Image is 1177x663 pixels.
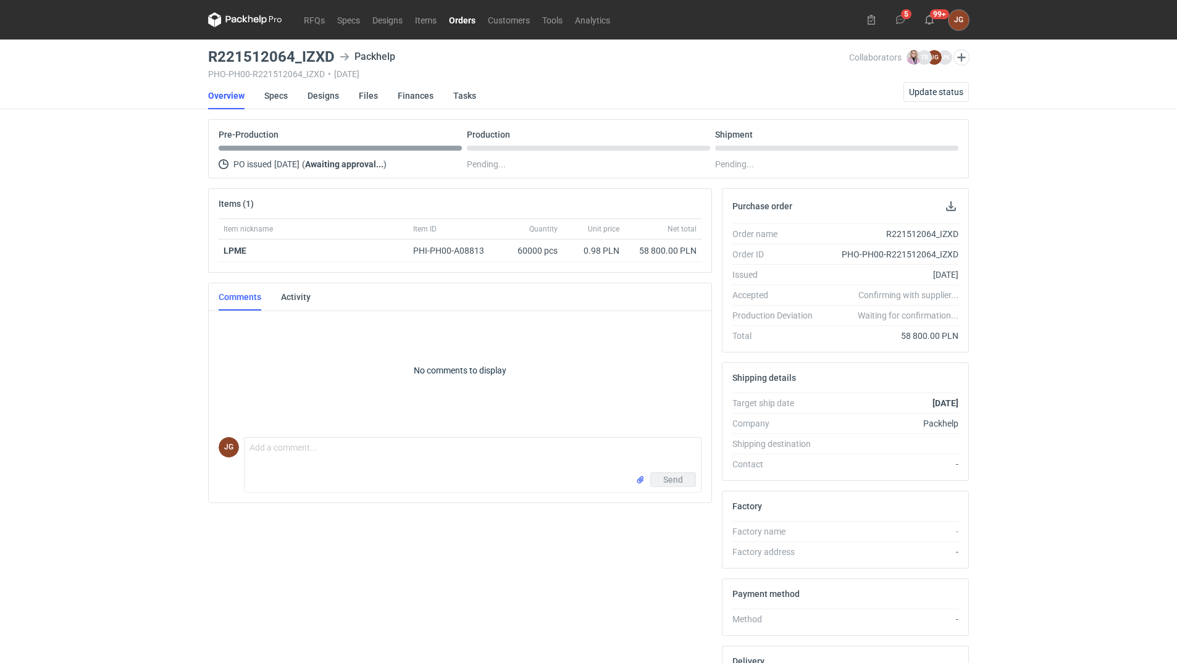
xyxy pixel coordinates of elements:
h2: Payment method [732,589,800,599]
a: Customers [482,12,536,27]
div: 58 800.00 PLN [823,330,958,342]
span: Send [663,475,683,484]
div: Production Deviation [732,309,823,322]
a: Comments [219,283,261,311]
span: Unit price [588,224,619,234]
div: Contact [732,458,823,470]
span: Update status [909,88,963,96]
h2: Items (1) [219,199,254,209]
p: Pre-Production [219,130,279,140]
a: Activity [281,283,311,311]
div: R221512064_IZXD [823,228,958,240]
div: Packhelp [823,417,958,430]
svg: Packhelp Pro [208,12,282,27]
h3: R221512064_IZXD [208,49,335,64]
a: Designs [308,82,339,109]
div: Order name [732,228,823,240]
span: Item ID [413,224,437,234]
button: Edit collaborators [953,49,970,65]
div: Factory name [732,525,823,538]
span: Net total [668,224,697,234]
a: Items [409,12,443,27]
a: Specs [264,82,288,109]
div: Joanna Grobelna [219,437,239,457]
div: - [823,525,958,538]
a: Overview [208,82,245,109]
a: RFQs [298,12,331,27]
div: 0.98 PLN [568,244,619,257]
div: PHO-PH00-R221512064_IZXD [DATE] [208,69,849,79]
em: Waiting for confirmation... [858,309,958,322]
a: Specs [331,12,366,27]
div: Factory address [732,546,823,558]
span: Pending... [467,157,506,172]
div: Issued [732,269,823,281]
a: Tasks [453,82,476,109]
em: Confirming with supplier... [858,290,958,300]
div: Total [732,330,823,342]
a: Tools [536,12,569,27]
button: 5 [890,10,910,30]
div: Method [732,613,823,625]
div: - [823,546,958,558]
a: LPME [224,246,246,256]
span: Quantity [529,224,558,234]
div: Shipping destination [732,438,823,450]
div: Company [732,417,823,430]
a: Analytics [569,12,616,27]
span: [DATE] [274,157,299,172]
p: Production [467,130,510,140]
div: - [823,613,958,625]
a: Files [359,82,378,109]
div: Joanna Grobelna [949,10,969,30]
div: - [823,458,958,470]
div: Order ID [732,248,823,261]
figcaption: MK [937,50,952,65]
figcaption: JG [219,437,239,457]
div: 58 800.00 PLN [629,244,697,257]
div: Target ship date [732,397,823,409]
div: 60000 pcs [501,240,563,262]
span: • [328,69,331,79]
figcaption: TB [917,50,932,65]
strong: [DATE] [932,398,958,408]
div: PHO-PH00-R221512064_IZXD [823,248,958,261]
button: Download PO [944,199,958,214]
img: Klaudia Wiśniewska [907,50,921,65]
p: Shipment [715,130,753,140]
button: 99+ [919,10,939,30]
button: JG [949,10,969,30]
span: ) [383,159,387,169]
div: Pending... [715,157,958,172]
a: Finances [398,82,434,109]
a: Designs [366,12,409,27]
span: Collaborators [849,52,902,62]
div: Accepted [732,289,823,301]
button: Update status [903,82,969,102]
span: ( [302,159,305,169]
div: PHI-PH00-A08813 [413,244,496,257]
div: [DATE] [823,269,958,281]
button: Send [650,472,696,487]
div: PO issued [219,157,462,172]
a: Orders [443,12,482,27]
h2: Shipping details [732,373,796,383]
div: Packhelp [340,49,395,64]
strong: Awaiting approval... [305,159,383,169]
h2: Purchase order [732,201,792,211]
span: Item nickname [224,224,273,234]
p: No comments to display [219,309,702,432]
h2: Factory [732,501,762,511]
figcaption: JG [927,50,942,65]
